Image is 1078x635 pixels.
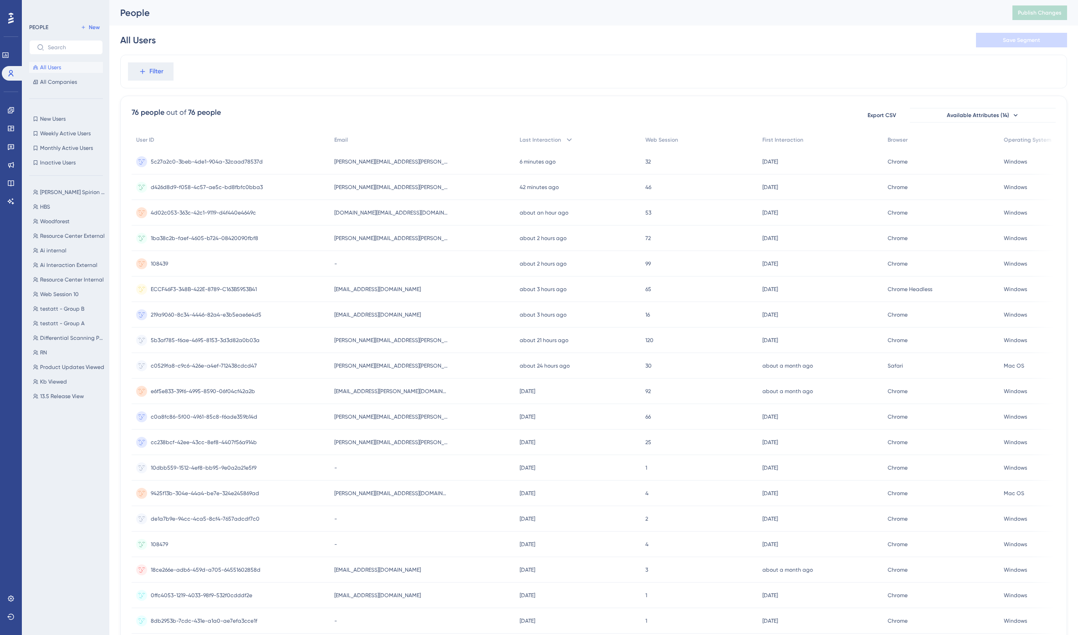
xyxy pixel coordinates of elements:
button: HBS [29,201,108,212]
button: RN [29,347,108,358]
button: [PERSON_NAME] Spirion User [29,187,108,198]
button: Ai internal [29,245,108,256]
span: Windows [1004,515,1027,522]
span: [PERSON_NAME] Spirion User [40,189,105,196]
span: Safari [888,362,903,369]
button: Web Session 10 [29,289,108,300]
time: [DATE] [762,184,778,190]
span: - [334,260,337,267]
span: c0529fa8-c9c6-426e-a4ef-712438cdcd47 [151,362,257,369]
span: 1 [645,617,647,625]
span: Chrome [888,566,908,574]
span: 53 [645,209,651,216]
div: All Users [120,34,156,46]
span: Email [334,136,348,143]
span: All Users [40,64,61,71]
span: Chrome [888,209,908,216]
time: about 2 hours ago [520,235,567,241]
span: 16 [645,311,650,318]
span: Web Session 10 [40,291,79,298]
span: RN [40,349,47,356]
button: New Users [29,113,103,124]
span: Chrome [888,413,908,420]
span: All Companies [40,78,77,86]
span: 99 [645,260,651,267]
span: Product Updates Viewed [40,364,104,371]
time: [DATE] [762,516,778,522]
span: 46 [645,184,651,191]
span: [DOMAIN_NAME][EMAIL_ADDRESS][DOMAIN_NAME] [334,209,448,216]
span: Windows [1004,286,1027,293]
span: Save Segment [1003,36,1040,44]
span: [PERSON_NAME][EMAIL_ADDRESS][PERSON_NAME][DOMAIN_NAME] [334,337,448,344]
span: Last Interaction [520,136,561,143]
span: Mac OS [1004,490,1024,497]
div: 76 people [132,107,164,118]
span: 66 [645,413,651,420]
span: [EMAIL_ADDRESS][DOMAIN_NAME] [334,311,421,318]
button: Kb Viewed [29,376,108,387]
time: [DATE] [520,490,535,497]
button: All Companies [29,77,103,87]
span: Operating System [1004,136,1051,143]
span: 2 [645,515,648,522]
span: 1 [645,464,647,471]
span: Inactive Users [40,159,76,166]
span: 4d02c053-363c-42c1-9119-d4f440e4649c [151,209,256,216]
time: [DATE] [762,414,778,420]
button: All Users [29,62,103,73]
time: [DATE] [762,541,778,548]
button: Inactive Users [29,157,103,168]
time: 6 minutes ago [520,159,556,165]
span: Chrome [888,311,908,318]
span: User ID [136,136,154,143]
span: Chrome [888,541,908,548]
span: Monthly Active Users [40,144,93,152]
time: about a month ago [762,388,813,394]
span: Windows [1004,439,1027,446]
span: Weekly Active Users [40,130,91,137]
span: [PERSON_NAME][EMAIL_ADDRESS][PERSON_NAME][DOMAIN_NAME] [334,413,448,420]
span: 9425f13b-304e-44a4-be7e-324e245869ad [151,490,259,497]
span: 30 [645,362,652,369]
span: testatt - Group A [40,320,85,327]
div: PEOPLE [29,24,48,31]
time: [DATE] [762,465,778,471]
span: 0ffc4053-1219-4033-98f9-532f0cdddf2e [151,592,252,599]
span: Chrome [888,337,908,344]
span: HBS [40,203,50,210]
span: c0a8fc86-5f00-4961-85c8-f6ade359b14d [151,413,257,420]
span: Chrome [888,158,908,165]
span: [PERSON_NAME][EMAIL_ADDRESS][DOMAIN_NAME] [334,490,448,497]
span: Chrome [888,617,908,625]
span: 10dbb559-1512-4ef8-bb95-9e0a2a21e5f9 [151,464,256,471]
time: about 3 hours ago [520,286,567,292]
span: - [334,464,337,471]
time: [DATE] [520,592,535,599]
button: Product Updates Viewed [29,362,108,373]
span: Windows [1004,566,1027,574]
time: 42 minutes ago [520,184,559,190]
span: Chrome [888,439,908,446]
span: Windows [1004,260,1027,267]
button: New [77,22,103,33]
span: Web Session [645,136,678,143]
time: [DATE] [520,541,535,548]
button: Weekly Active Users [29,128,103,139]
button: testatt - Group A [29,318,108,329]
button: Export CSV [859,108,904,123]
time: about 3 hours ago [520,312,567,318]
span: 8db2953b-7cdc-431e-a1a0-ae7efa3cce1f [151,617,257,625]
span: Browser [888,136,908,143]
button: Woodforest [29,216,108,227]
span: 1ba38c2b-faef-4605-b724-08420090fbf8 [151,235,258,242]
span: Chrome [888,260,908,267]
span: Windows [1004,158,1027,165]
time: about a month ago [762,567,813,573]
span: [EMAIL_ADDRESS][DOMAIN_NAME] [334,286,421,293]
span: Differential Scanning Post [40,334,105,342]
time: [DATE] [520,567,535,573]
span: 13.5 Release View [40,393,84,400]
div: out of [166,107,186,118]
time: [DATE] [762,439,778,446]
